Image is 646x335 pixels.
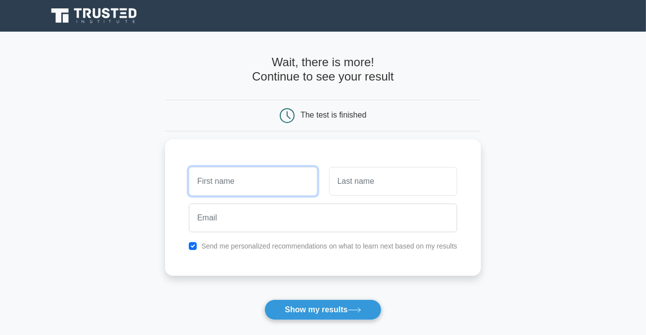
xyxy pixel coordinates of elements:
div: The test is finished [301,111,366,119]
label: Send me personalized recommendations on what to learn next based on my results [201,242,457,250]
button: Show my results [264,299,381,320]
input: First name [189,167,317,196]
input: Last name [329,167,457,196]
input: Email [189,204,457,232]
h4: Wait, there is more! Continue to see your result [165,55,481,84]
